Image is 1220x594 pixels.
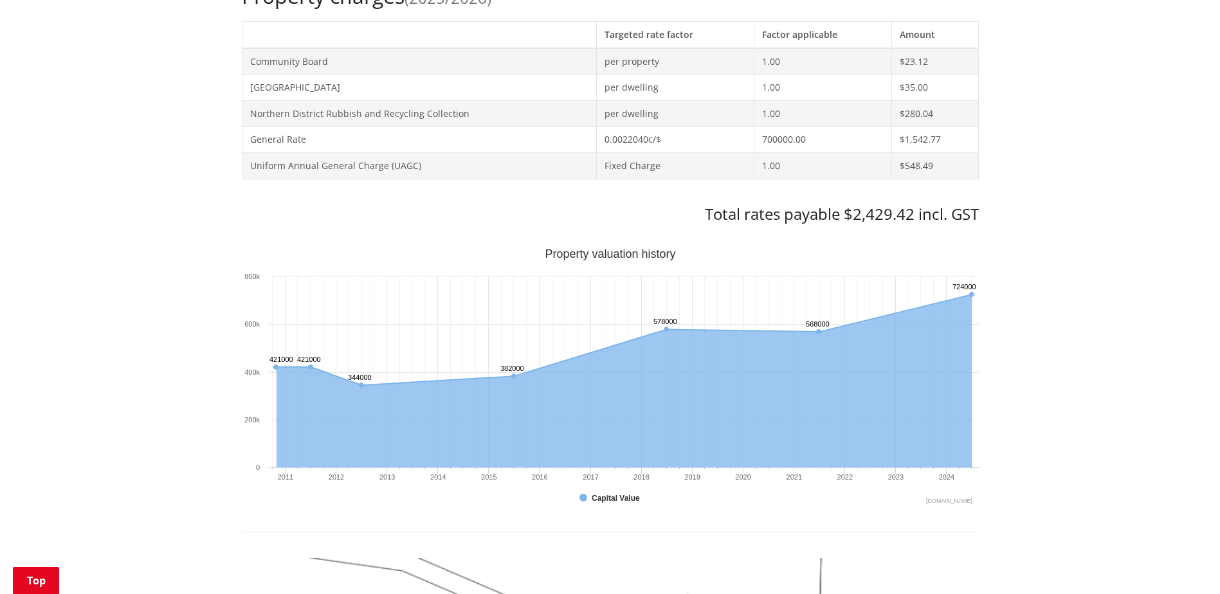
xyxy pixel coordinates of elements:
[328,473,343,481] text: 2012
[633,473,649,481] text: 2018
[511,373,516,379] path: Tuesday, Jun 30, 12:00, 382,000. Capital Value.
[596,21,754,48] th: Targeted rate factor
[532,473,547,481] text: 2016
[242,48,596,75] td: Community Board
[583,473,598,481] text: 2017
[596,152,754,179] td: Fixed Charge
[277,473,293,481] text: 2011
[579,492,642,504] button: Show Capital Value
[242,127,596,153] td: General Rate
[664,327,669,332] path: Saturday, Jun 30, 12:00, 578,000. Capital Value.
[242,249,979,506] svg: Interactive chart
[892,100,978,127] td: $280.04
[430,473,446,481] text: 2014
[500,364,524,372] text: 382000
[242,249,979,506] div: Property valuation history. Highcharts interactive chart.
[13,567,59,594] a: Top
[481,473,496,481] text: 2015
[938,473,954,481] text: 2024
[754,152,892,179] td: 1.00
[545,248,675,260] text: Property valuation history
[925,498,972,504] text: Chart credits: Highcharts.com
[684,473,700,481] text: 2019
[786,473,801,481] text: 2021
[754,21,892,48] th: Factor applicable
[308,364,313,370] path: Thursday, Jun 30, 12:00, 421,000. Capital Value.
[596,127,754,153] td: 0.0022040c/$
[892,48,978,75] td: $23.12
[969,292,974,297] path: Sunday, Jun 30, 12:00, 724,000. Capital Value.
[892,127,978,153] td: $1,542.77
[242,205,979,224] h3: Total rates payable $2,429.42 incl. GST
[242,75,596,101] td: [GEOGRAPHIC_DATA]
[297,355,321,363] text: 421000
[952,283,976,291] text: 724000
[892,152,978,179] td: $548.49
[242,100,596,127] td: Northern District Rubbish and Recycling Collection
[596,75,754,101] td: per dwelling
[888,473,903,481] text: 2023
[596,100,754,127] td: per dwelling
[754,48,892,75] td: 1.00
[892,75,978,101] td: $35.00
[244,320,260,328] text: 600k
[653,318,677,325] text: 578000
[735,473,751,481] text: 2020
[837,473,852,481] text: 2022
[244,368,260,376] text: 400k
[816,329,821,334] path: Wednesday, Jun 30, 12:00, 568,000. Capital Value.
[242,152,596,179] td: Uniform Annual General Charge (UAGC)
[255,464,259,471] text: 0
[754,127,892,153] td: 700000.00
[269,355,293,363] text: 421000
[244,273,260,280] text: 800k
[273,364,278,370] path: Wednesday, Oct 27, 11:00, 421,000. Capital Value.
[1161,540,1207,586] iframe: Messenger Launcher
[806,320,830,328] text: 568000
[754,75,892,101] td: 1.00
[892,21,978,48] th: Amount
[596,48,754,75] td: per property
[244,416,260,424] text: 200k
[359,382,364,388] path: Saturday, Jun 30, 12:00, 344,000. Capital Value.
[348,373,372,381] text: 344000
[754,100,892,127] td: 1.00
[379,473,395,481] text: 2013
